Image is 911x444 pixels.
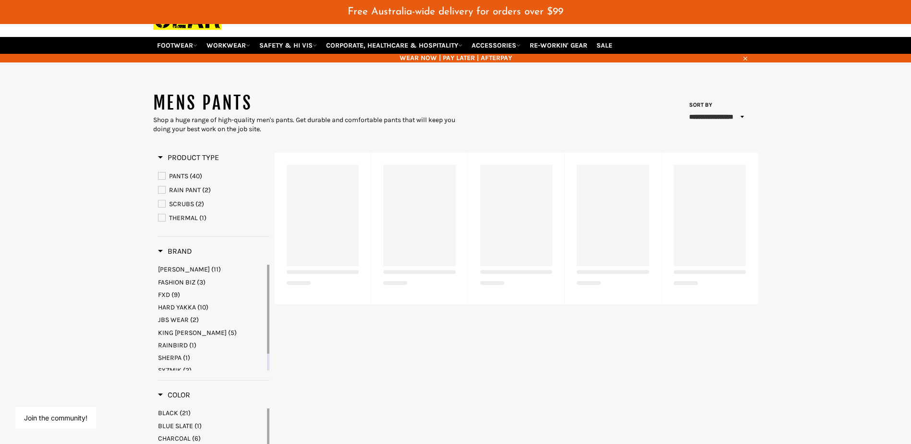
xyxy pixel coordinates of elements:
[526,37,591,54] a: RE-WORKIN' GEAR
[158,171,269,182] a: PANTS
[158,354,182,362] span: SHERPA
[255,37,321,54] a: SAFETY & HI VIS
[203,37,254,54] a: WORKWEAR
[169,200,194,208] span: SCRUBS
[153,53,758,62] span: WEAR NOW | PAY LATER | AFTERPAY
[202,186,211,194] span: (2)
[158,265,265,274] a: BISLEY
[180,409,191,417] span: (21)
[183,366,192,374] span: (2)
[158,422,193,430] span: BLUE SLATE
[158,316,189,324] span: JBS WEAR
[686,101,713,109] label: Sort by
[158,434,265,443] a: CHARCOAL
[158,434,191,443] span: CHARCOAL
[158,366,265,375] a: SYZMIK
[158,247,192,256] span: Brand
[468,37,524,54] a: ACCESSORIES
[153,115,456,134] div: Shop a huge range of high-quality men's pants. Get durable and comfortable pants that will keep y...
[153,91,456,115] h1: MENS PANTS
[190,316,199,324] span: (2)
[197,303,208,311] span: (10)
[197,278,206,286] span: (3)
[593,37,616,54] a: SALE
[158,213,269,223] a: THERMAL
[158,341,265,350] a: RAINBIRD
[158,408,265,418] a: BLACK
[322,37,466,54] a: CORPORATE, HEALTHCARE & HOSPITALITY
[169,186,201,194] span: RAIN PANT
[158,366,182,374] span: SYZMIK
[169,172,188,180] span: PANTS
[153,37,201,54] a: FOOTWEAR
[195,200,204,208] span: (2)
[158,291,170,299] span: FXD
[158,247,192,256] h3: Brand
[158,185,269,196] a: RAIN PANT
[158,329,227,337] span: KING [PERSON_NAME]
[158,341,188,349] span: RAINBIRD
[158,303,196,311] span: HARD YAKKA
[211,265,221,273] span: (11)
[194,422,202,430] span: (1)
[189,341,196,349] span: (1)
[348,7,563,17] span: Free Australia-wide delivery for orders over $99
[183,354,190,362] span: (1)
[158,278,265,287] a: FASHION BIZ
[190,172,202,180] span: (40)
[171,291,180,299] span: (9)
[228,329,237,337] span: (5)
[158,315,265,324] a: JBS WEAR
[158,278,195,286] span: FASHION BIZ
[158,265,210,273] span: [PERSON_NAME]
[158,390,190,400] h3: Color
[199,214,206,222] span: (1)
[158,390,190,399] span: Color
[158,153,219,162] h3: Product Type
[158,290,265,299] a: FXD
[169,214,198,222] span: THERMAL
[158,303,265,312] a: HARD YAKKA
[158,409,178,417] span: BLACK
[192,434,201,443] span: (6)
[158,421,265,431] a: BLUE SLATE
[158,353,265,362] a: SHERPA
[158,199,269,210] a: SCRUBS
[158,328,265,337] a: KING GEE
[24,414,87,422] button: Join the community!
